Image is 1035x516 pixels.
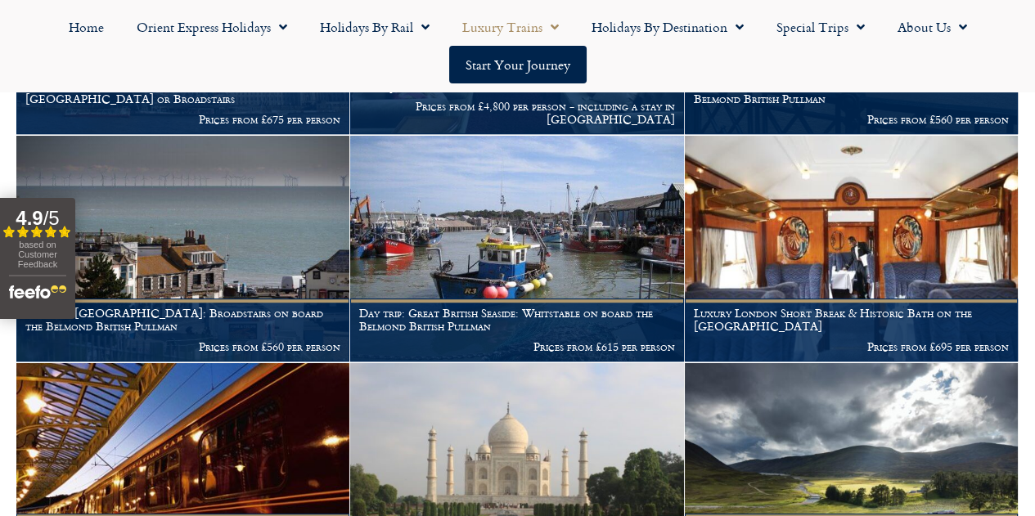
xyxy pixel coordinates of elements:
nav: Menu [8,8,1027,83]
p: Prices from £615 per person [359,340,674,353]
a: Special Trips [760,8,881,46]
h1: London Luxury Short Break & The Great British Seaside on the British Pullman – Day trips to [GEOG... [25,66,340,105]
h1: Day trip: [GEOGRAPHIC_DATA]: Hastings on board the Belmond British Pullman [694,79,1009,105]
a: Orient Express Holidays [120,8,304,46]
a: Day trip: [GEOGRAPHIC_DATA]: Broadstairs on board the Belmond British Pullman Prices from £560 pe... [16,136,350,362]
a: Holidays by Rail [304,8,446,46]
a: Luxury Trains [446,8,575,46]
p: Prices from £4,800 per person - including a stay in [GEOGRAPHIC_DATA] [359,100,674,126]
h1: Day trip: [GEOGRAPHIC_DATA]: Broadstairs on board the Belmond British Pullman [25,307,340,333]
p: Prices from £560 per person [25,340,340,353]
h1: Luxury London Short Break & Historic Bath on the [GEOGRAPHIC_DATA] [694,307,1009,333]
a: Holidays by Destination [575,8,760,46]
a: Home [52,8,120,46]
a: Day trip: Great British Seaside: Whitstable on board the Belmond British Pullman Prices from £615... [350,136,684,362]
p: Prices from £675 per person [25,113,340,126]
a: Luxury London Short Break & Historic Bath on the [GEOGRAPHIC_DATA] Prices from £695 per person [685,136,1019,362]
p: Prices from £560 per person [694,113,1009,126]
h1: Belmond Royal Scotsman – Taste of the Highlands – 2 night Journey [359,66,674,92]
a: About Us [881,8,983,46]
h1: Day trip: Great British Seaside: Whitstable on board the Belmond British Pullman [359,307,674,333]
p: Prices from £695 per person [694,340,1009,353]
a: Start your Journey [449,46,587,83]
